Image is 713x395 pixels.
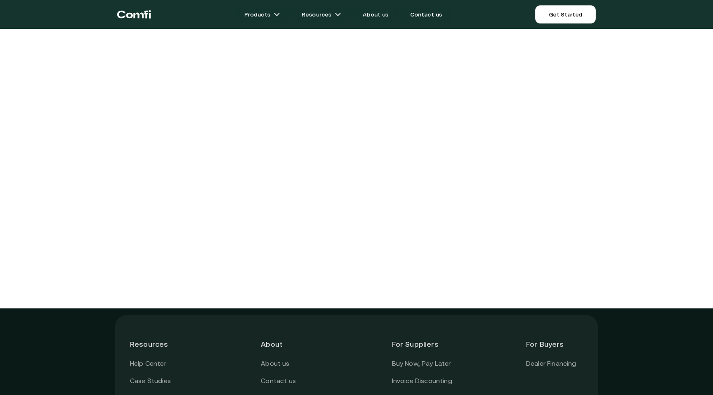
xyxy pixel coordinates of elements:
[117,2,151,27] a: Return to the top of the Comfi home page
[179,74,534,284] iframe: Funding Deals through Comfi
[130,376,171,386] a: Case Studies
[392,358,451,369] a: Buy Now, Pay Later
[526,358,576,369] a: Dealer Financing
[130,330,187,358] header: Resources
[292,6,351,23] a: Resourcesarrow icons
[353,6,398,23] a: About us
[392,330,452,358] header: For Suppliers
[130,358,166,369] a: Help Center
[261,376,296,386] a: Contact us
[535,5,596,24] a: Get Started
[261,358,289,369] a: About us
[234,6,290,23] a: Productsarrow icons
[261,330,318,358] header: About
[392,376,452,386] a: Invoice Discounting
[400,6,452,23] a: Contact us
[526,330,583,358] header: For Buyers
[335,11,341,18] img: arrow icons
[274,11,280,18] img: arrow icons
